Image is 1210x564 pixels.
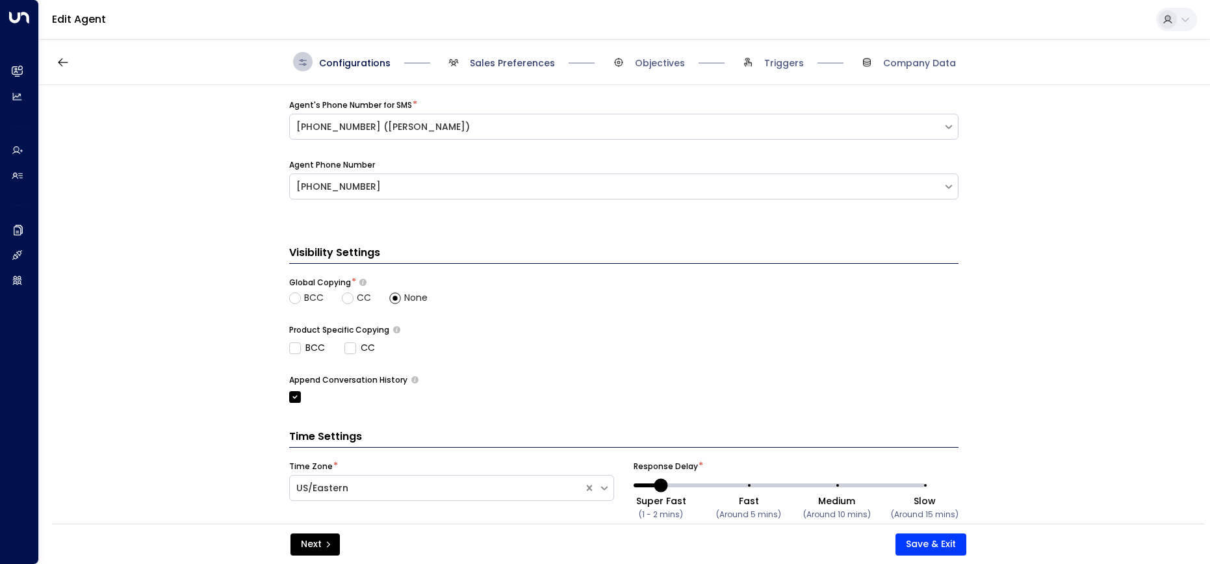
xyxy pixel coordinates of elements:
[344,341,375,355] label: CC
[404,291,428,305] span: None
[289,461,333,472] label: Time Zone
[304,291,324,305] span: BCC
[803,509,871,520] small: (Around 10 mins)
[634,461,698,472] label: Response Delay
[290,533,340,556] button: Next
[891,494,959,507] div: Slow
[296,120,936,134] div: [PHONE_NUMBER] ([PERSON_NAME])
[296,180,936,194] div: [PHONE_NUMBER]
[803,494,871,507] div: Medium
[357,291,371,305] span: CC
[319,57,391,70] span: Configurations
[289,374,407,386] label: Append Conversation History
[393,326,400,333] button: Determine if there should be product-specific CC or BCC rules for all of the agent’s emails. Sele...
[289,341,325,355] label: BCC
[289,245,959,264] h3: Visibility Settings
[883,57,956,70] span: Company Data
[716,494,781,507] div: Fast
[891,509,959,520] small: (Around 15 mins)
[639,509,683,520] small: (1 - 2 mins)
[470,57,555,70] span: Sales Preferences
[359,278,367,287] button: Choose whether the agent should include specific emails in the CC or BCC line of all outgoing ema...
[716,509,781,520] small: (Around 5 mins)
[636,494,686,507] div: Super Fast
[764,57,804,70] span: Triggers
[289,324,389,336] label: Product Specific Copying
[52,12,106,27] a: Edit Agent
[289,277,351,288] label: Global Copying
[289,429,959,448] h3: Time Settings
[895,533,966,556] button: Save & Exit
[289,99,412,111] label: Agent's Phone Number for SMS
[289,159,375,171] label: Agent Phone Number
[635,57,685,70] span: Objectives
[411,376,418,383] button: Only use if needed, as email clients normally append the conversation history to outgoing emails....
